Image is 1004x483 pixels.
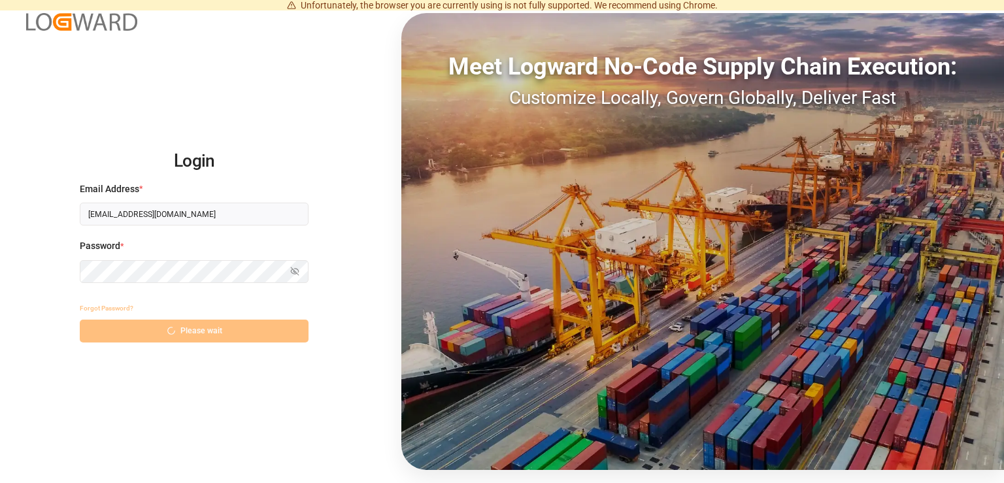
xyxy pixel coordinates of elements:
input: Enter your email [80,203,309,225]
span: Email Address [80,182,139,196]
span: Password [80,239,120,253]
div: Customize Locally, Govern Globally, Deliver Fast [401,84,1004,112]
img: Logward_new_orange.png [26,13,137,31]
div: Meet Logward No-Code Supply Chain Execution: [401,49,1004,84]
h2: Login [80,141,309,182]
